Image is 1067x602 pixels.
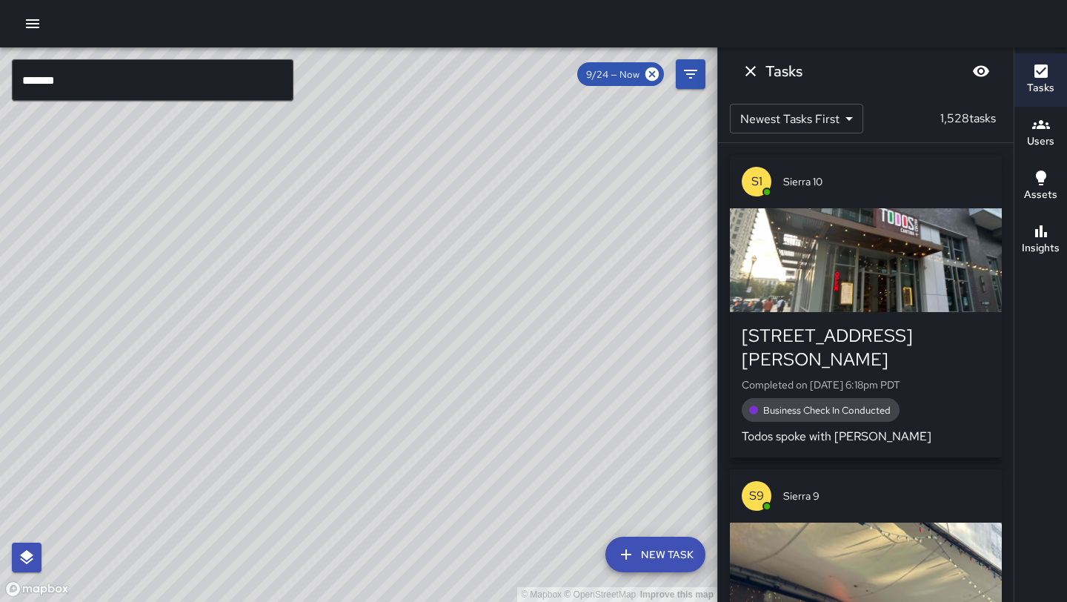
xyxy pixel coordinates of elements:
[783,174,990,189] span: Sierra 10
[577,68,648,81] span: 9/24 — Now
[749,487,764,505] p: S9
[1022,240,1060,257] h6: Insights
[605,537,705,572] button: New Task
[934,110,1002,128] p: 1,528 tasks
[966,56,996,86] button: Blur
[1027,80,1054,96] h6: Tasks
[730,104,863,133] div: Newest Tasks First
[676,59,705,89] button: Filters
[736,56,765,86] button: Dismiss
[783,489,990,503] span: Sierra 9
[754,404,900,417] span: Business Check In Conducted
[1024,187,1057,203] h6: Assets
[1014,53,1067,107] button: Tasks
[742,324,990,371] div: [STREET_ADDRESS][PERSON_NAME]
[1014,160,1067,214] button: Assets
[765,59,802,83] h6: Tasks
[742,428,990,446] p: Todos spoke with [PERSON_NAME]
[577,62,664,86] div: 9/24 — Now
[730,155,1002,457] button: S1Sierra 10[STREET_ADDRESS][PERSON_NAME]Completed on [DATE] 6:18pm PDTBusiness Check In Conducted...
[742,377,990,392] p: Completed on [DATE] 6:18pm PDT
[1014,107,1067,160] button: Users
[1014,214,1067,267] button: Insights
[1027,133,1054,150] h6: Users
[751,173,762,191] p: S1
